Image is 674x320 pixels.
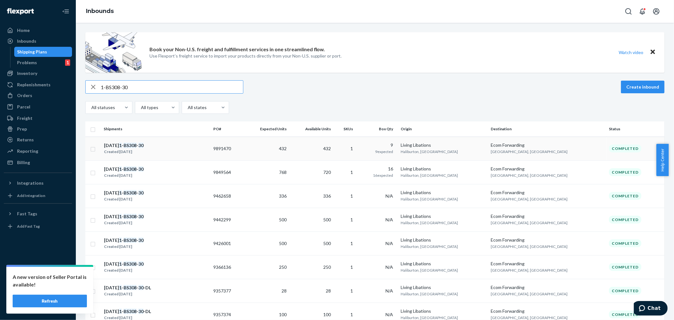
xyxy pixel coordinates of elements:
span: 720 [323,169,331,175]
em: 1 [119,143,122,148]
div: [DATE] - - [104,190,143,196]
div: [DATE] - - [104,237,143,243]
span: 1 [350,288,353,293]
span: [GEOGRAPHIC_DATA], [GEOGRAPHIC_DATA] [491,292,568,296]
a: Home [4,25,72,35]
a: Reporting [4,146,72,156]
th: SKUs [333,121,358,137]
a: Inventory [4,68,72,78]
em: BS308 [124,166,137,172]
span: 336 [279,193,287,199]
span: 250 [323,264,331,270]
span: 1 [350,217,353,222]
span: 500 [323,217,331,222]
td: 9462658 [211,184,244,208]
span: 1 [350,169,353,175]
a: Orders [4,90,72,101]
div: Completed [609,168,641,176]
div: Created [DATE] [104,291,151,297]
div: Created [DATE] [104,149,143,155]
div: [DATE] - - -DL [104,308,151,315]
div: 9 [361,142,393,148]
button: Fast Tags [4,209,72,219]
div: Completed [609,263,641,271]
button: Refresh [13,295,87,307]
th: Available Units [289,121,333,137]
a: Freight [4,113,72,123]
span: [GEOGRAPHIC_DATA], [GEOGRAPHIC_DATA] [491,268,568,273]
em: 1 [119,166,122,172]
span: 1 [350,241,353,246]
span: [GEOGRAPHIC_DATA], [GEOGRAPHIC_DATA] [491,197,568,201]
div: Replenishments [17,82,51,88]
div: Integrations [17,180,44,186]
span: 9 expected [375,149,393,154]
span: N/A [386,193,393,199]
button: Open notifications [636,5,649,18]
em: 30 [138,309,143,314]
span: 336 [323,193,331,199]
th: Status [606,121,665,137]
a: Settings [4,270,72,280]
a: Help Center [4,292,72,302]
div: [DATE] - - -DL [104,285,151,291]
span: Haliburton, [GEOGRAPHIC_DATA] [401,220,458,225]
span: 1 [350,146,353,151]
div: Living Libations [401,284,486,291]
button: Open account menu [650,5,663,18]
div: Living Libations [401,213,486,219]
em: 30 [138,285,143,290]
th: Destination [488,121,606,137]
button: Talk to Support [4,281,72,291]
div: Completed [609,216,641,224]
span: [GEOGRAPHIC_DATA], [GEOGRAPHIC_DATA] [491,220,568,225]
em: BS308 [124,237,137,243]
div: Ecom Forwarding [491,189,604,196]
em: 1 [119,309,122,314]
td: 9426001 [211,231,244,255]
span: 1 [350,264,353,270]
div: Freight [17,115,33,121]
button: Create inbound [621,81,665,93]
th: Expected Units [244,121,289,137]
span: [GEOGRAPHIC_DATA], [GEOGRAPHIC_DATA] [491,315,568,320]
div: [DATE] - - [104,261,143,267]
span: 100 [323,312,331,317]
div: Living Libations [401,189,486,196]
div: Completed [609,287,641,295]
div: Created [DATE] [104,172,143,179]
button: Watch video [615,48,647,57]
a: Add Integration [4,191,72,201]
span: 432 [279,146,287,151]
button: Help Center [656,144,669,176]
p: Book your Non-U.S. freight and fulfillment services in one streamlined flow. [149,46,325,53]
em: BS308 [124,214,137,219]
span: [GEOGRAPHIC_DATA], [GEOGRAPHIC_DATA] [491,173,568,178]
span: 16 expected [373,173,393,178]
div: Ecom Forwarding [491,213,604,219]
div: Completed [609,145,641,152]
span: N/A [386,264,393,270]
em: 1 [119,237,122,243]
a: Billing [4,157,72,168]
div: Ecom Forwarding [491,284,604,291]
input: All types [140,104,141,111]
th: Shipments [101,121,211,137]
span: 768 [279,169,287,175]
input: Search inbounds by name, destination, msku... [101,81,243,93]
div: Created [DATE] [104,220,143,226]
span: 100 [279,312,287,317]
span: Haliburton, [GEOGRAPHIC_DATA] [401,173,458,178]
span: Haliburton, [GEOGRAPHIC_DATA] [401,197,458,201]
span: 1 [350,193,353,199]
th: PO# [211,121,244,137]
em: BS308 [124,285,137,290]
div: Ecom Forwarding [491,308,604,314]
em: BS308 [124,143,137,148]
a: Parcel [4,102,72,112]
a: Shipping Plans [14,47,72,57]
div: Add Fast Tag [17,224,40,229]
span: Haliburton, [GEOGRAPHIC_DATA] [401,244,458,249]
div: Living Libations [401,261,486,267]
